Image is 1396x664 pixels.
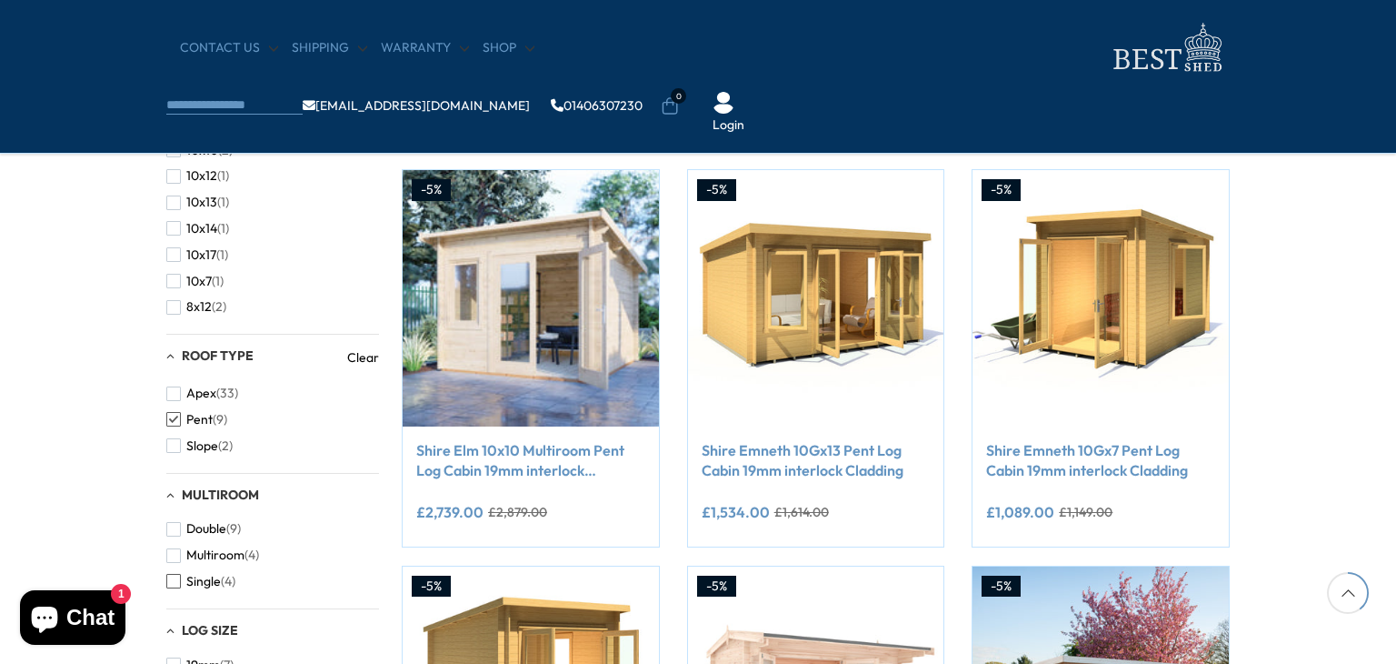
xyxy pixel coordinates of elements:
[186,386,216,401] span: Apex
[166,163,229,189] button: 10x12
[186,274,212,289] span: 10x7
[217,221,229,236] span: (1)
[216,386,238,401] span: (33)
[244,548,259,563] span: (4)
[180,39,278,57] a: CONTACT US
[986,440,1215,481] a: Shire Emneth 10Gx7 Pent Log Cabin 19mm interlock Cladding
[688,170,944,427] img: Shire Emneth 10Gx13 Pent Log Cabin 19mm interlock Cladding - Best Shed
[217,168,229,184] span: (1)
[483,39,534,57] a: Shop
[292,39,367,57] a: Shipping
[774,506,829,518] del: £1,614.00
[702,440,931,481] a: Shire Emneth 10Gx13 Pent Log Cabin 19mm interlock Cladding
[186,168,217,184] span: 10x12
[182,347,254,364] span: Roof Type
[982,576,1021,598] div: -5%
[416,440,645,481] a: Shire Elm 10x10 Multiroom Pent Log Cabin 19mm interlock Cladding
[182,622,238,639] span: Log Size
[661,97,679,116] a: 0
[1102,18,1230,77] img: logo
[697,576,736,598] div: -5%
[218,143,233,158] span: (2)
[986,505,1054,519] ins: £1,089.00
[166,407,227,433] button: Pent
[303,99,530,112] a: [EMAIL_ADDRESS][DOMAIN_NAME]
[671,88,686,104] span: 0
[186,195,217,210] span: 10x13
[166,216,229,242] button: 10x14
[186,143,218,158] span: 10x10
[488,506,547,518] del: £2,879.00
[216,247,228,263] span: (1)
[166,294,226,320] button: 8x12
[182,487,259,503] span: Multiroom
[166,568,235,595] button: Single
[403,170,659,427] img: Shire Elm 10x10 Multiroom Pent Log Cabin 19mm interlock Cladding - Best Shed
[412,576,451,598] div: -5%
[186,438,218,454] span: Slope
[212,299,226,315] span: (2)
[221,574,235,589] span: (4)
[166,433,233,459] button: Slope
[713,116,744,135] a: Login
[416,505,484,519] ins: £2,739.00
[186,412,213,428] span: Pent
[217,195,229,210] span: (1)
[713,92,734,114] img: User Icon
[972,170,1229,427] img: Shire Emneth 10Gx7 Pent Log Cabin 19mm interlock Cladding - Best Shed
[982,179,1021,201] div: -5%
[166,380,238,407] button: Apex
[226,521,241,537] span: (9)
[186,521,226,537] span: Double
[381,39,469,57] a: Warranty
[702,505,770,519] ins: £1,534.00
[218,438,233,454] span: (2)
[186,299,212,315] span: 8x12
[186,548,244,563] span: Multiroom
[412,179,451,201] div: -5%
[551,99,643,112] a: 01406307230
[212,274,224,289] span: (1)
[166,189,229,216] button: 10x13
[697,179,736,201] div: -5%
[186,247,216,263] span: 10x17
[186,221,217,236] span: 10x14
[166,516,241,542] button: Double
[213,412,227,428] span: (9)
[166,242,228,268] button: 10x17
[15,590,131,649] inbox-online-store-chat: Shopify online store chat
[186,574,221,589] span: Single
[347,348,379,367] a: Clear
[166,268,224,295] button: 10x7
[166,542,259,568] button: Multiroom
[1059,506,1112,518] del: £1,149.00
